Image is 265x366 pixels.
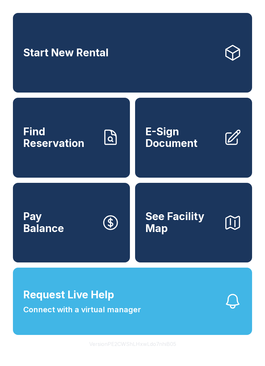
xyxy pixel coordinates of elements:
a: Find Reservation [13,98,130,177]
button: Request Live HelpConnect with a virtual manager [13,268,252,335]
span: E-Sign Document [145,126,218,150]
span: Request Live Help [23,287,114,303]
button: VersionPE2CWShLHxwLdo7nhiB05 [84,335,181,353]
button: See Facility Map [135,183,252,262]
span: Pay Balance [23,211,64,234]
span: Connect with a virtual manager [23,304,141,316]
span: Find Reservation [23,126,96,150]
span: See Facility Map [145,211,218,234]
a: PayBalance [13,183,130,262]
a: Start New Rental [13,13,252,93]
a: E-Sign Document [135,98,252,177]
span: Start New Rental [23,47,109,59]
